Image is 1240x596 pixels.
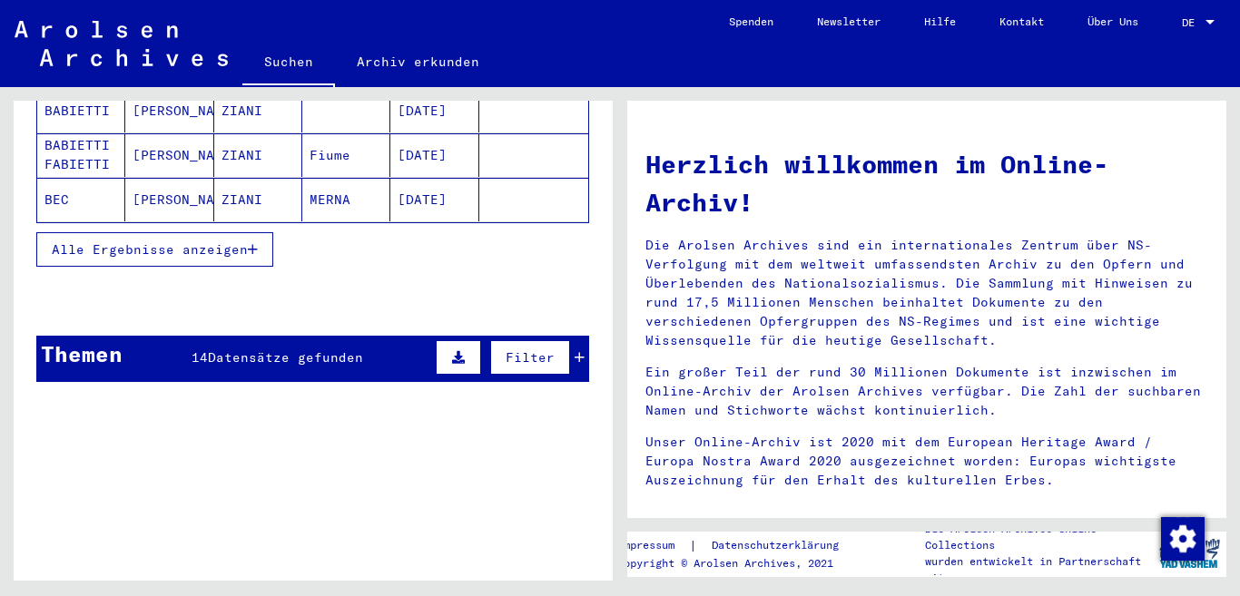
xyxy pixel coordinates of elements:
span: 14 [192,349,208,366]
img: Zustimmung ändern [1161,517,1205,561]
span: DE [1182,16,1202,29]
h1: Herzlich willkommen im Online-Archiv! [645,145,1208,221]
p: Die Arolsen Archives sind ein internationales Zentrum über NS-Verfolgung mit dem weltweit umfasse... [645,236,1208,350]
mat-cell: [DATE] [390,133,478,177]
mat-cell: ZIANI [214,178,302,221]
p: Ein großer Teil der rund 30 Millionen Dokumente ist inzwischen im Online-Archiv der Arolsen Archi... [645,363,1208,420]
span: Alle Ergebnisse anzeigen [52,241,248,258]
mat-cell: [DATE] [390,178,478,221]
mat-cell: BEC [37,178,125,221]
mat-cell: [PERSON_NAME] [125,178,213,221]
mat-cell: MERNA [302,178,390,221]
mat-cell: ZIANI [214,89,302,132]
mat-cell: [PERSON_NAME] [125,89,213,132]
img: yv_logo.png [1156,531,1224,576]
mat-cell: BABIETTI [37,89,125,132]
button: Filter [490,340,570,375]
p: Die Arolsen Archives Online-Collections [925,521,1152,553]
mat-cell: [DATE] [390,89,478,132]
mat-cell: Fiume [302,133,390,177]
div: Zustimmung ändern [1160,516,1204,560]
mat-cell: ZIANI [214,133,302,177]
a: Archiv erkunden [335,40,501,83]
mat-cell: BABIETTI FABIETTI [37,133,125,177]
div: Themen [41,337,123,370]
p: Copyright © Arolsen Archives, 2021 [617,555,861,572]
p: wurden entwickelt in Partnerschaft mit [925,553,1152,586]
div: | [617,536,861,555]
a: Impressum [617,536,689,555]
span: Datensätze gefunden [208,349,363,366]
mat-cell: [PERSON_NAME] [125,133,213,177]
p: Unser Online-Archiv ist 2020 mit dem European Heritage Award / Europa Nostra Award 2020 ausgezeic... [645,433,1208,490]
a: Datenschutzerklärung [697,536,861,555]
button: Alle Ergebnisse anzeigen [36,232,273,267]
img: Arolsen_neg.svg [15,21,228,66]
span: Filter [506,349,555,366]
a: Suchen [242,40,335,87]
